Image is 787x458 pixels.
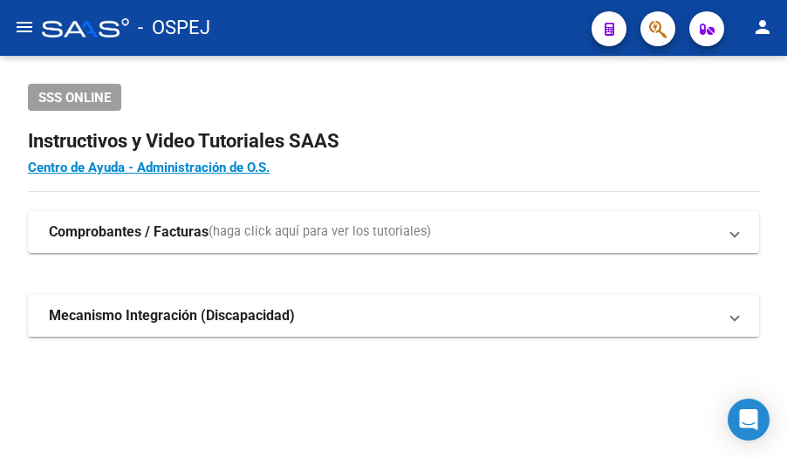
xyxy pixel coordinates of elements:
[28,84,121,111] button: SSS ONLINE
[38,90,111,106] span: SSS ONLINE
[28,211,759,253] mat-expansion-panel-header: Comprobantes / Facturas(haga click aquí para ver los tutoriales)
[49,222,209,242] strong: Comprobantes / Facturas
[14,17,35,38] mat-icon: menu
[209,222,431,242] span: (haga click aquí para ver los tutoriales)
[752,17,773,38] mat-icon: person
[728,399,770,441] div: Open Intercom Messenger
[28,295,759,337] mat-expansion-panel-header: Mecanismo Integración (Discapacidad)
[138,9,210,47] span: - OSPEJ
[28,160,270,175] a: Centro de Ayuda - Administración de O.S.
[28,125,759,158] h2: Instructivos y Video Tutoriales SAAS
[49,306,295,325] strong: Mecanismo Integración (Discapacidad)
